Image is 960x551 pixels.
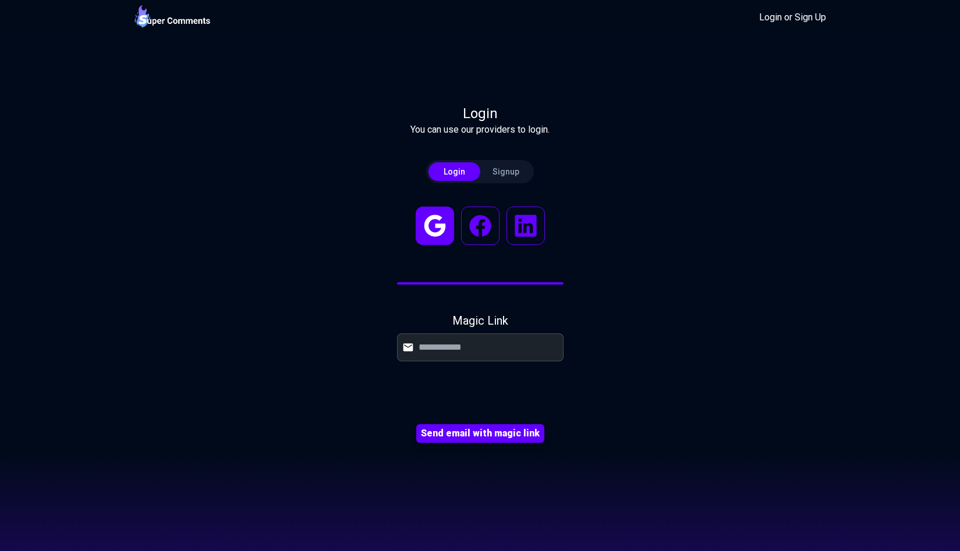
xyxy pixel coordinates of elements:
[480,166,532,177] div: Signup
[410,104,550,123] h2: Login
[759,10,826,24] a: Login or Sign Up
[410,123,550,137] p: You can use our providers to login.
[452,312,508,329] h4: Magic Link
[428,162,480,181] button: Login
[416,424,544,443] button: Send email with magic link
[480,162,532,181] button: Signup
[134,3,211,31] a: Super Comments Logo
